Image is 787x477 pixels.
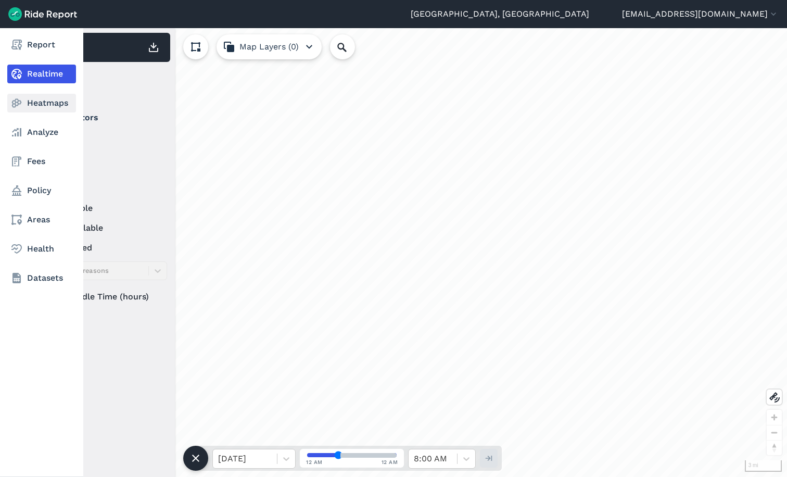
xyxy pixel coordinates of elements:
[38,67,170,99] div: Filter
[7,35,76,54] a: Report
[622,8,779,20] button: [EMAIL_ADDRESS][DOMAIN_NAME]
[7,65,76,83] a: Realtime
[411,8,589,20] a: [GEOGRAPHIC_DATA], [GEOGRAPHIC_DATA]
[7,94,76,112] a: Heatmaps
[7,123,76,142] a: Analyze
[42,103,166,132] summary: Operators
[382,458,398,466] span: 12 AM
[8,7,77,21] img: Ride Report
[306,458,323,466] span: 12 AM
[42,152,167,165] label: Spin
[7,240,76,258] a: Health
[42,202,167,215] label: available
[42,173,166,202] summary: Status
[7,152,76,171] a: Fees
[7,269,76,287] a: Datasets
[42,132,167,145] label: Lime
[7,210,76,229] a: Areas
[7,181,76,200] a: Policy
[217,34,322,59] button: Map Layers (0)
[42,222,167,234] label: unavailable
[42,287,167,306] div: Idle Time (hours)
[42,242,167,254] label: reserved
[33,28,787,477] div: loading
[330,34,372,59] input: Search Location or Vehicles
